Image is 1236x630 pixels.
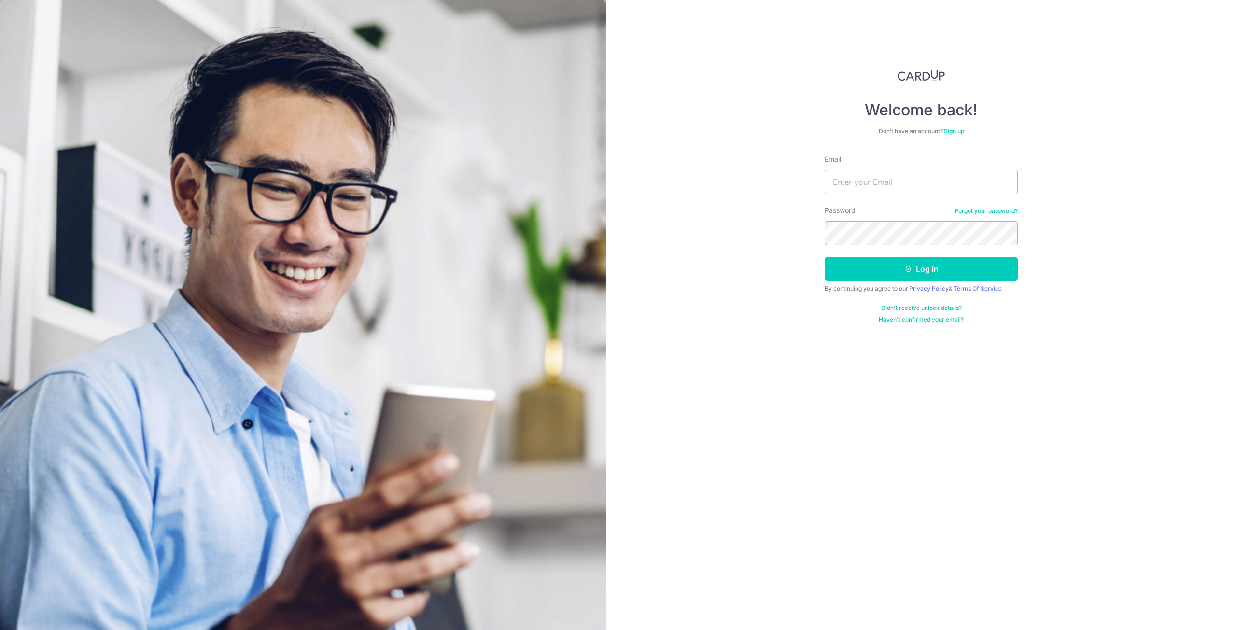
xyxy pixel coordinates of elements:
[825,100,1018,120] h4: Welcome back!
[909,285,949,292] a: Privacy Policy
[881,304,962,312] a: Didn't receive unlock details?
[879,316,964,323] a: Haven't confirmed your email?
[825,285,1018,293] div: By continuing you agree to our &
[825,154,841,164] label: Email
[954,285,1002,292] a: Terms Of Service
[825,206,856,215] label: Password
[955,207,1018,215] a: Forgot your password?
[898,70,945,81] img: CardUp Logo
[944,127,964,135] a: Sign up
[825,127,1018,135] div: Don’t have an account?
[825,257,1018,281] button: Log in
[825,170,1018,194] input: Enter your Email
